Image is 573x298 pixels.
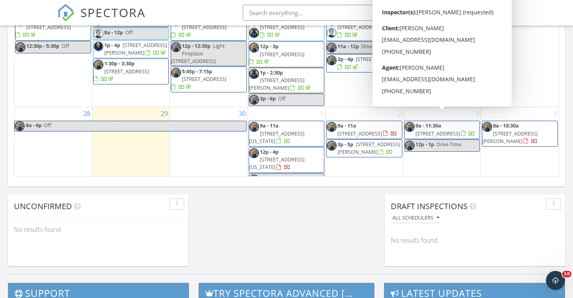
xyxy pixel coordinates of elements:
[170,1,248,107] td: Go to September 23, 2025
[104,41,167,56] span: [STREET_ADDRESS][PERSON_NAME]
[249,69,259,79] img: dji_fly_20250506_102720_117_1746560928329_photo_optimized.jpeg
[249,130,304,145] span: [STREET_ADDRESS][US_STATE]
[94,29,103,39] img: img_0129.jpg
[415,29,439,36] span: 1p - 3:30p
[248,1,325,107] td: Go to September 24, 2025
[482,121,558,147] a: 8a - 10:30a [STREET_ADDRESS][PERSON_NAME]
[385,229,565,251] div: No results found
[415,122,441,129] span: 9a - 11:30a
[474,107,481,120] a: Go to October 3, 2025
[16,42,25,52] img: img_5652.jpg
[14,107,92,186] td: Go to September 28, 2025
[481,1,559,107] td: Go to September 27, 2025
[249,148,259,158] img: img_5652.jpg
[249,43,304,65] a: 12p - 3p [STREET_ADDRESS]
[415,122,475,137] a: 9a - 11:30a [STREET_ADDRESS]
[391,213,441,223] button: All schedulers
[15,121,25,131] img: img_5652.jpg
[562,271,571,277] span: 10
[8,219,188,240] div: No results found
[92,107,170,186] td: Go to September 29, 2025
[25,121,42,131] span: 8a - 6p
[415,141,434,148] span: 12p - 1p
[248,107,325,186] td: Go to October 1, 2025
[93,40,169,58] a: 1p - 4p [STREET_ADDRESS][PERSON_NAME]
[326,121,402,139] a: 9a - 11a [STREET_ADDRESS]
[92,1,170,107] td: Go to September 22, 2025
[170,107,248,186] td: Go to September 30, 2025
[171,42,225,65] span: Light Fireplace [STREET_ADDRESS]
[14,201,72,212] span: Unconfirmed
[326,54,402,72] a: 2p - 4p [STREET_ADDRESS]
[337,141,400,155] span: [STREET_ADDRESS][PERSON_NAME]
[318,107,325,120] a: Go to October 1, 2025
[104,41,167,56] a: 1p - 4p [STREET_ADDRESS][PERSON_NAME]
[82,107,92,120] a: Go to September 28, 2025
[337,43,359,50] span: 11a - 12p
[405,29,460,51] a: 1p - 3:30p [STREET_ADDRESS]
[337,55,400,70] a: 2p - 4p [STREET_ADDRESS]
[327,55,337,65] img: img_5652.jpg
[415,130,460,137] span: [STREET_ADDRESS]
[260,148,279,155] span: 12p - 4p
[104,60,134,67] span: 1:30p - 3:30p
[249,15,324,41] a: 9:30a - 12p [STREET_ADDRESS]
[337,130,382,137] span: [STREET_ADDRESS]
[57,11,146,27] a: SPECTORA
[80,4,146,21] span: SPECTORA
[243,5,402,21] input: Search everything...
[249,122,304,144] a: 9a - 11a [STREET_ADDRESS][US_STATE]
[94,60,149,82] a: 1:30p - 3:30p [STREET_ADDRESS]
[260,122,279,129] span: 9a - 11a
[337,55,353,63] span: 2p - 4p
[260,174,276,182] span: 4p - 6p
[125,29,133,36] span: Off
[171,16,226,38] a: 9a - 11a [STREET_ADDRESS]
[249,95,259,105] img: img_5652.jpg
[182,42,210,49] span: 12p - 12:30p
[327,122,337,132] img: img_5652.jpg
[16,16,71,38] a: 9a - 12p [STREET_ADDRESS]
[260,69,283,76] span: 1p - 2:30p
[171,15,246,41] a: 9a - 11a [STREET_ADDRESS]
[327,141,337,151] img: img_5652.jpg
[171,67,246,92] a: 5:45p - 7:15p [STREET_ADDRESS]
[260,43,279,50] span: 12p - 3p
[260,16,304,38] a: 9:30a - 12p [STREET_ADDRESS]
[249,69,312,91] a: 1p - 2:30p [STREET_ADDRESS][PERSON_NAME]
[249,121,324,147] a: 9a - 11a [STREET_ADDRESS][US_STATE]
[182,68,212,75] span: 5:45p - 7:15p
[249,76,304,91] span: [STREET_ADDRESS][PERSON_NAME]
[182,75,226,82] span: [STREET_ADDRESS]
[327,43,337,53] img: img_5652.jpg
[57,4,75,22] img: The Best Home Inspection Software - Spectora
[392,215,439,221] div: All schedulers
[104,68,149,75] span: [STREET_ADDRESS]
[171,68,181,78] img: img_5652.jpg
[249,122,259,132] img: img_5652.jpg
[493,122,519,129] span: 8a - 10:30a
[337,141,400,155] a: 3p - 5p [STREET_ADDRESS][PERSON_NAME]
[337,16,382,38] a: 9a - 11a [STREET_ADDRESS]
[278,174,286,182] span: Off
[325,107,403,186] td: Go to October 2, 2025
[237,107,248,120] a: Go to September 30, 2025
[552,107,559,120] a: Go to October 4, 2025
[260,51,304,58] span: [STREET_ADDRESS]
[431,13,511,21] div: Coastal Virginia Home Inspections
[546,271,565,290] iframe: Intercom live chat
[404,121,480,139] a: 9a - 11:30a [STREET_ADDRESS]
[391,201,468,212] span: Draft Inspections
[356,55,400,63] span: [STREET_ADDRESS]
[482,130,538,145] span: [STREET_ADDRESS][PERSON_NAME]
[15,15,91,41] a: 9a - 12p [STREET_ADDRESS]
[26,42,59,49] span: 12:30p - 5:30p
[260,24,304,31] span: [STREET_ADDRESS]
[415,36,460,43] span: [STREET_ADDRESS]
[326,139,402,157] a: 3p - 5p [STREET_ADDRESS][PERSON_NAME]
[14,1,92,107] td: Go to September 21, 2025
[337,122,356,129] span: 9a - 11a
[249,68,324,94] a: 1p - 2:30p [STREET_ADDRESS][PERSON_NAME]
[361,43,386,50] span: Drive Time
[405,141,415,151] img: img_5652.jpg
